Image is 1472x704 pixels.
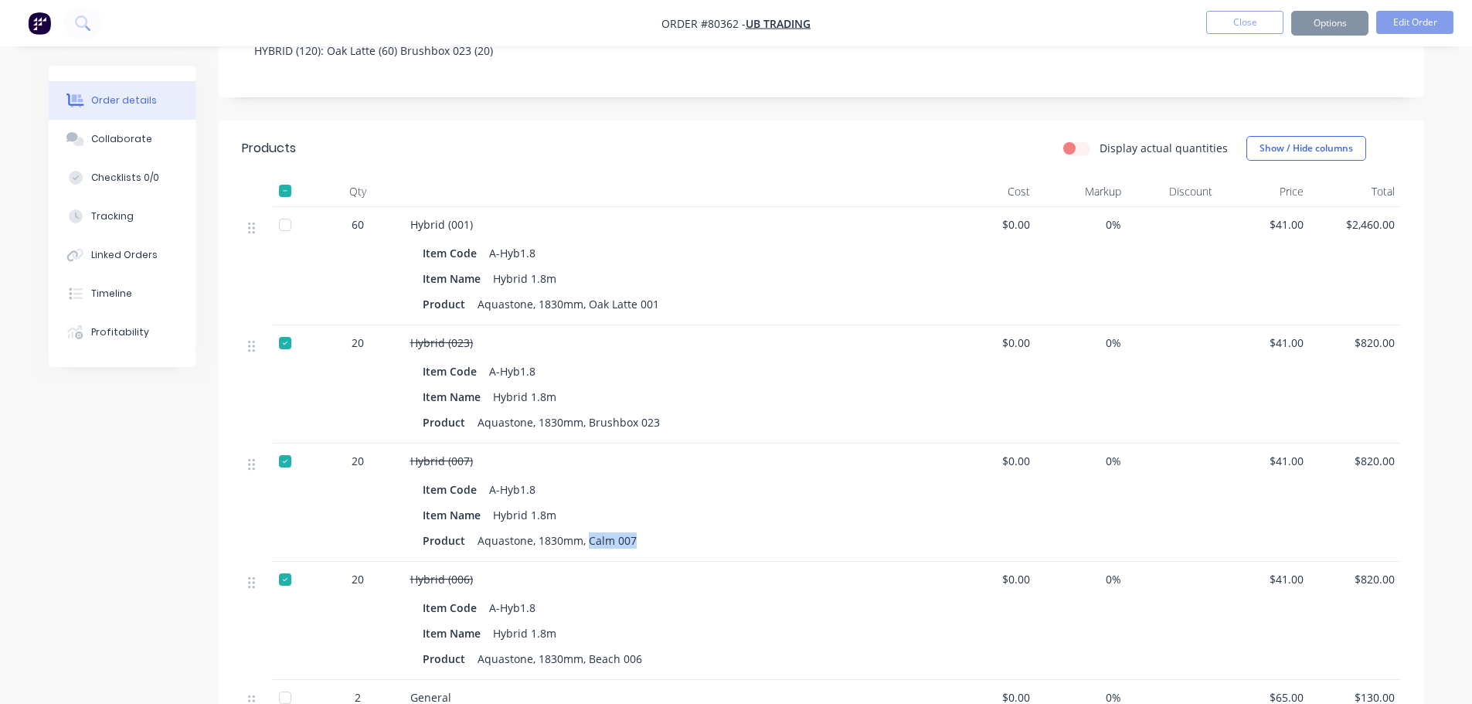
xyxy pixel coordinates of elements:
[423,529,471,552] div: Product
[487,386,563,408] div: Hybrid 1.8m
[1225,453,1304,469] span: $41.00
[28,12,51,35] img: Factory
[410,217,473,232] span: Hybrid (001)
[1310,176,1401,207] div: Total
[483,360,542,383] div: A-Hyb1.8
[951,216,1030,233] span: $0.00
[1225,335,1304,351] span: $41.00
[352,216,364,233] span: 60
[91,171,159,185] div: Checklists 0/0
[423,242,483,264] div: Item Code
[1219,176,1310,207] div: Price
[951,571,1030,587] span: $0.00
[410,572,473,587] span: Hybrid (006)
[471,648,648,670] div: Aquastone, 1830mm, Beach 006
[49,274,195,313] button: Timeline
[951,453,1030,469] span: $0.00
[483,597,542,619] div: A-Hyb1.8
[1316,571,1395,587] span: $820.00
[49,197,195,236] button: Tracking
[1246,136,1366,161] button: Show / Hide columns
[1291,11,1368,36] button: Options
[49,313,195,352] button: Profitability
[91,94,157,107] div: Order details
[423,360,483,383] div: Item Code
[1225,571,1304,587] span: $41.00
[91,325,149,339] div: Profitability
[91,209,134,223] div: Tracking
[483,478,542,501] div: A-Hyb1.8
[423,648,471,670] div: Product
[1316,216,1395,233] span: $2,460.00
[483,242,542,264] div: A-Hyb1.8
[487,622,563,644] div: Hybrid 1.8m
[487,267,563,290] div: Hybrid 1.8m
[945,176,1036,207] div: Cost
[1316,335,1395,351] span: $820.00
[49,120,195,158] button: Collaborate
[410,335,473,350] span: Hybrid (023)
[487,504,563,526] div: Hybrid 1.8m
[471,529,643,552] div: Aquastone, 1830mm, Calm 007
[49,158,195,197] button: Checklists 0/0
[311,176,404,207] div: Qty
[423,267,487,290] div: Item Name
[1225,216,1304,233] span: $41.00
[1042,453,1121,469] span: 0%
[352,453,364,469] span: 20
[423,504,487,526] div: Item Name
[49,236,195,274] button: Linked Orders
[423,293,471,315] div: Product
[423,622,487,644] div: Item Name
[423,478,483,501] div: Item Code
[661,16,746,31] span: Order #80362 -
[91,287,132,301] div: Timeline
[242,139,296,158] div: Products
[471,411,666,434] div: Aquastone, 1830mm, Brushbox 023
[423,411,471,434] div: Product
[410,454,473,468] span: Hybrid (007)
[1042,571,1121,587] span: 0%
[1206,11,1283,34] button: Close
[423,597,483,619] div: Item Code
[1042,216,1121,233] span: 0%
[746,16,811,31] a: UB Trading
[242,27,1401,74] div: HYBRID (120): Oak Latte (60) Brushbox 023 (20)
[91,248,158,262] div: Linked Orders
[91,132,152,146] div: Collaborate
[471,293,665,315] div: Aquastone, 1830mm, Oak Latte 001
[352,335,364,351] span: 20
[1127,176,1219,207] div: Discount
[1036,176,1127,207] div: Markup
[423,386,487,408] div: Item Name
[1376,11,1453,34] button: Edit Order
[1100,140,1228,156] label: Display actual quantities
[352,571,364,587] span: 20
[49,81,195,120] button: Order details
[1316,453,1395,469] span: $820.00
[1042,335,1121,351] span: 0%
[951,335,1030,351] span: $0.00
